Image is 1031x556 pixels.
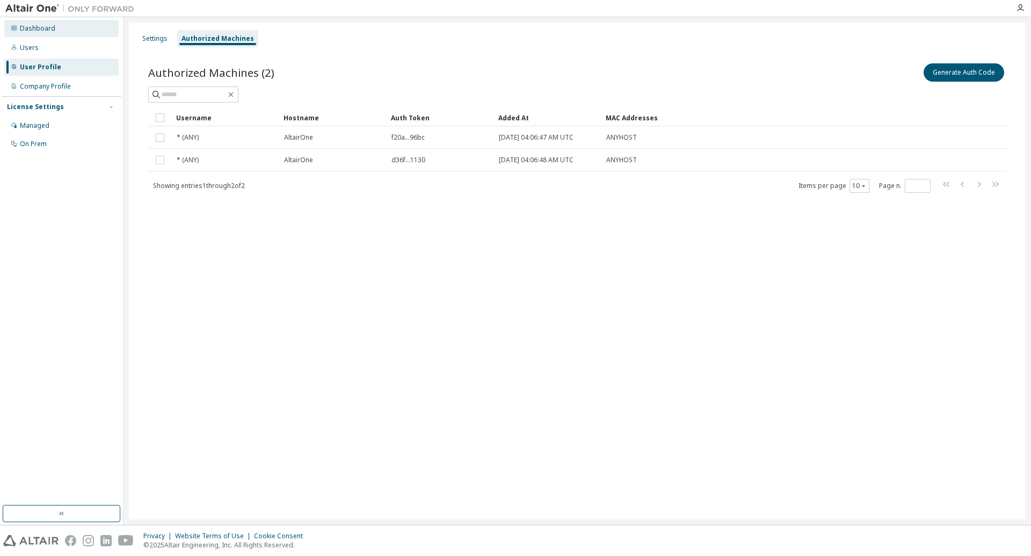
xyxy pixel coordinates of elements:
[852,182,867,190] button: 10
[879,179,931,193] span: Page n.
[499,133,573,142] span: [DATE] 04:06:47 AM UTC
[606,156,637,164] span: ANYHOST
[391,109,490,126] div: Auth Token
[254,532,309,540] div: Cookie Consent
[798,179,869,193] span: Items per page
[20,82,71,91] div: Company Profile
[177,156,199,164] span: * (ANY)
[181,34,254,43] div: Authorized Machines
[284,156,313,164] span: AltairOne
[391,133,425,142] span: f20a...96bc
[499,156,573,164] span: [DATE] 04:06:48 AM UTC
[20,44,39,52] div: Users
[924,63,1004,82] button: Generate Auth Code
[83,535,94,546] img: instagram.svg
[153,181,245,190] span: Showing entries 1 through 2 of 2
[606,133,637,142] span: ANYHOST
[20,121,49,130] div: Managed
[148,65,274,80] span: Authorized Machines (2)
[284,109,382,126] div: Hostname
[391,156,425,164] span: d36f...1130
[176,109,275,126] div: Username
[100,535,112,546] img: linkedin.svg
[143,540,309,550] p: © 2025 Altair Engineering, Inc. All Rights Reserved.
[142,34,168,43] div: Settings
[65,535,76,546] img: facebook.svg
[20,140,47,148] div: On Prem
[606,109,894,126] div: MAC Addresses
[3,535,59,546] img: altair_logo.svg
[7,103,64,111] div: License Settings
[284,133,313,142] span: AltairOne
[118,535,134,546] img: youtube.svg
[143,532,175,540] div: Privacy
[20,24,55,33] div: Dashboard
[5,3,140,14] img: Altair One
[177,133,199,142] span: * (ANY)
[498,109,597,126] div: Added At
[175,532,254,540] div: Website Terms of Use
[20,63,61,71] div: User Profile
